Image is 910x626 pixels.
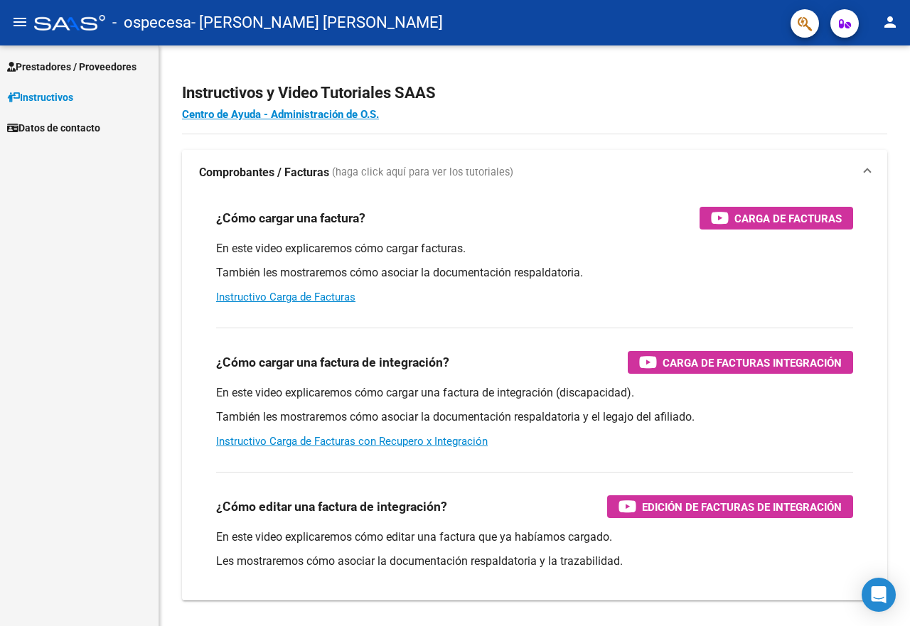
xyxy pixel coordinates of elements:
button: Carga de Facturas [700,207,853,230]
p: En este video explicaremos cómo cargar facturas. [216,241,853,257]
h3: ¿Cómo cargar una factura? [216,208,365,228]
span: Instructivos [7,90,73,105]
span: - [PERSON_NAME] [PERSON_NAME] [191,7,443,38]
span: Edición de Facturas de integración [642,498,842,516]
h2: Instructivos y Video Tutoriales SAAS [182,80,887,107]
h3: ¿Cómo editar una factura de integración? [216,497,447,517]
strong: Comprobantes / Facturas [199,165,329,180]
p: En este video explicaremos cómo editar una factura que ya habíamos cargado. [216,529,853,545]
span: Carga de Facturas Integración [663,354,842,372]
mat-expansion-panel-header: Comprobantes / Facturas (haga click aquí para ver los tutoriales) [182,150,887,195]
p: Les mostraremos cómo asociar la documentación respaldatoria y la trazabilidad. [216,554,853,569]
span: (haga click aquí para ver los tutoriales) [332,165,513,180]
mat-icon: person [882,14,899,31]
span: Prestadores / Proveedores [7,59,136,75]
span: - ospecesa [112,7,191,38]
button: Carga de Facturas Integración [628,351,853,374]
a: Instructivo Carga de Facturas con Recupero x Integración [216,435,488,448]
span: Carga de Facturas [734,210,842,227]
div: Comprobantes / Facturas (haga click aquí para ver los tutoriales) [182,195,887,600]
a: Centro de Ayuda - Administración de O.S. [182,108,379,121]
a: Instructivo Carga de Facturas [216,291,355,303]
p: También les mostraremos cómo asociar la documentación respaldatoria. [216,265,853,281]
div: Open Intercom Messenger [862,578,896,612]
mat-icon: menu [11,14,28,31]
p: En este video explicaremos cómo cargar una factura de integración (discapacidad). [216,385,853,401]
p: También les mostraremos cómo asociar la documentación respaldatoria y el legajo del afiliado. [216,409,853,425]
span: Datos de contacto [7,120,100,136]
h3: ¿Cómo cargar una factura de integración? [216,352,449,372]
button: Edición de Facturas de integración [607,495,853,518]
